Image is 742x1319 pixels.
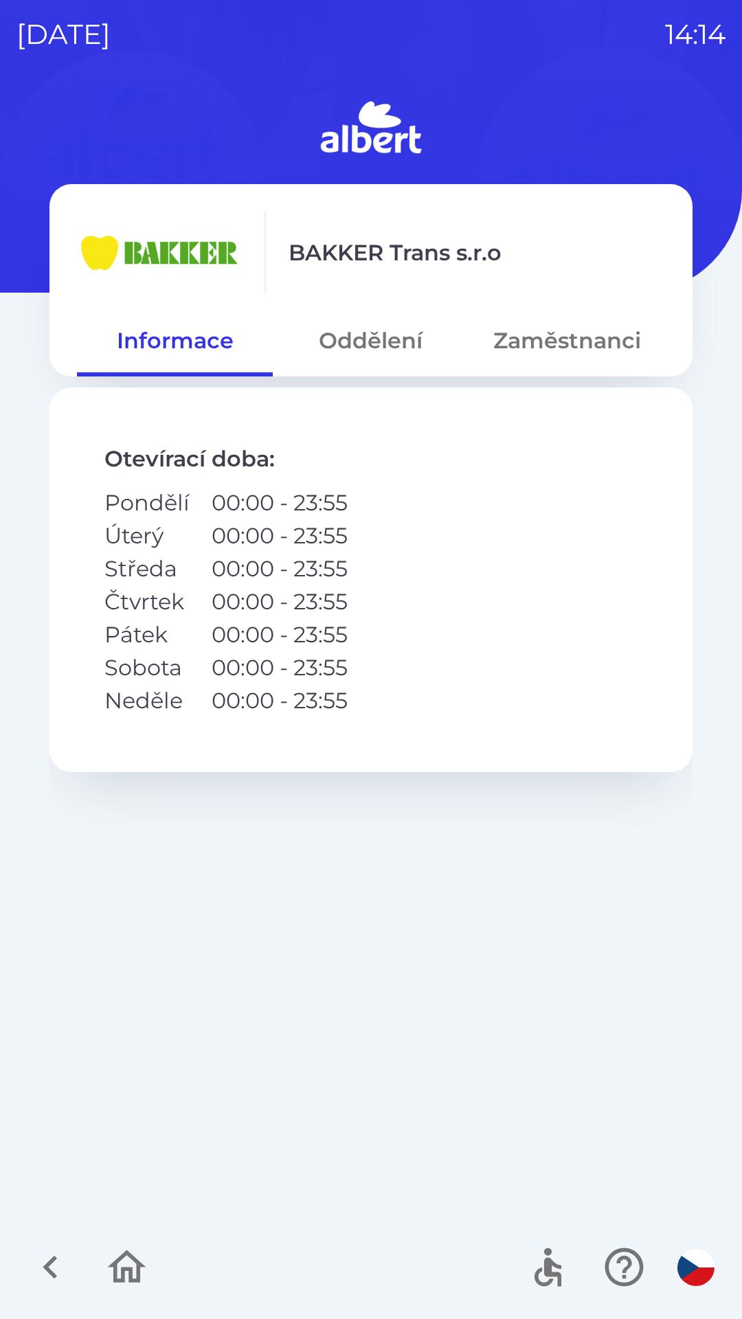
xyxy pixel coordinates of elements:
p: 00:00 - 23:55 [212,618,348,651]
img: cs flag [677,1249,715,1286]
img: Logo [49,96,693,162]
p: 00:00 - 23:55 [212,585,348,618]
p: Úterý [104,519,190,552]
p: 00:00 - 23:55 [212,684,348,717]
p: Neděle [104,684,190,717]
button: Informace [77,316,273,365]
p: Středa [104,552,190,585]
p: 00:00 - 23:55 [212,552,348,585]
p: Otevírací doba : [104,442,638,475]
p: BAKKER Trans s.r.o [289,236,502,269]
p: 00:00 - 23:55 [212,486,348,519]
p: 00:00 - 23:55 [212,651,348,684]
p: 14:14 [665,14,726,55]
p: Pátek [104,618,190,651]
p: [DATE] [16,14,111,55]
p: Čtvrtek [104,585,190,618]
button: Oddělení [273,316,469,365]
p: Pondělí [104,486,190,519]
p: 00:00 - 23:55 [212,519,348,552]
p: Sobota [104,651,190,684]
img: eba99837-dbda-48f3-8a63-9647f5990611.png [77,212,242,294]
button: Zaměstnanci [469,316,665,365]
